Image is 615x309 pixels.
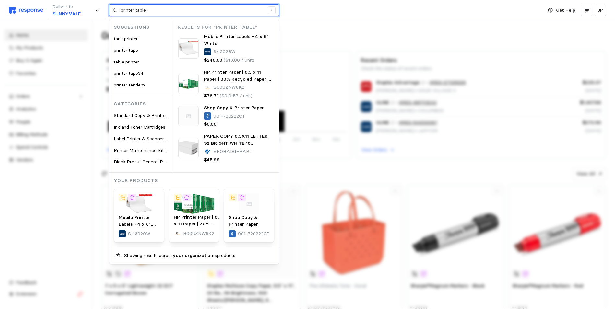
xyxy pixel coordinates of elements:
p: Showing results across products. [124,252,236,259]
p: $78.71 [204,92,219,99]
span: Shop Copy & Printer Paper [229,214,258,227]
p: 901-720222CT [238,230,270,237]
img: 81rPiJjAZIL._AC_SY300_SX300_.jpg [178,74,199,94]
div: / [268,6,276,14]
img: svg%3e [229,194,269,214]
img: svg%3e [9,7,43,14]
span: Standard Copy & Printer Paper [114,112,180,118]
p: VPOBADGERAPL [213,148,252,155]
p: Get Help [556,7,575,14]
button: JP [595,5,606,16]
input: Search for a product name or SKU [121,5,264,16]
span: Shop Copy & Printer Paper [204,105,264,110]
img: S-13029W_txt_USEng [178,38,199,59]
button: Get Help [544,4,579,17]
span: HP Printer Paper | 8.5 x 11 Paper | 30% Recycled Paper | 10 [PERSON_NAME] Case - 5000 Sheets | 92... [174,214,223,276]
span: Mobile Printer Labels - 4 x 6", White [119,214,156,234]
span: Ink and Toner Cartridges [114,124,165,130]
p: $240.00 [204,57,222,64]
span: printer tape [114,47,138,53]
span: Blank Precut General Purpose Label Printer Labels [114,159,220,165]
p: ($10.00 / unit) [224,57,254,64]
b: your organization's [173,252,217,258]
p: Categories [114,100,173,108]
span: PAPER COPY 8.5X11 LETTER 92 BRIGHT WHITE 10 [PERSON_NAME]/CARTON - SOLD BY CARTON [204,133,268,160]
p: B00UZNW8K2 [213,84,244,91]
span: HP Printer Paper | 8.5 x 11 Paper | 30% Recycled Paper | 10 [PERSON_NAME] Case - 5000 Sheets | 92... [204,69,272,110]
p: B00UZNW8K2 [183,230,214,237]
span: Mobile Printer Labels - 4 x 6", White [204,33,270,46]
p: ($0.0157 / unit) [220,92,253,99]
p: Deliver to [53,3,81,10]
p: 901-720222CT [213,113,245,120]
p: Results for "printer table" [178,24,279,31]
img: 81rPiJjAZIL._AC_SY300_SX300_.jpg [174,194,215,214]
span: tank printer [114,36,138,41]
p: SUNNYVALE [53,10,81,17]
span: printer tape34 [114,70,143,76]
img: svg%3e [178,106,199,126]
p: S-13029W [213,48,236,55]
p: S-13029W [128,230,150,237]
span: Label Printer & Scanner Accessories [114,136,191,142]
span: table printer [114,59,139,65]
span: printer tandem [114,82,145,88]
p: JP [597,7,603,14]
p: Your Products [114,177,279,184]
span: Printer Maintenance Kits and Supplies [114,147,194,153]
p: $45.99 [204,156,219,164]
p: $0.00 [204,121,217,128]
img: S-13029W_txt_USEng [119,194,160,214]
img: BUBRICKS__SPRichards_VPOBADGERAPL_20241016132254.jpg [178,138,199,158]
p: Suggestions [114,24,173,31]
